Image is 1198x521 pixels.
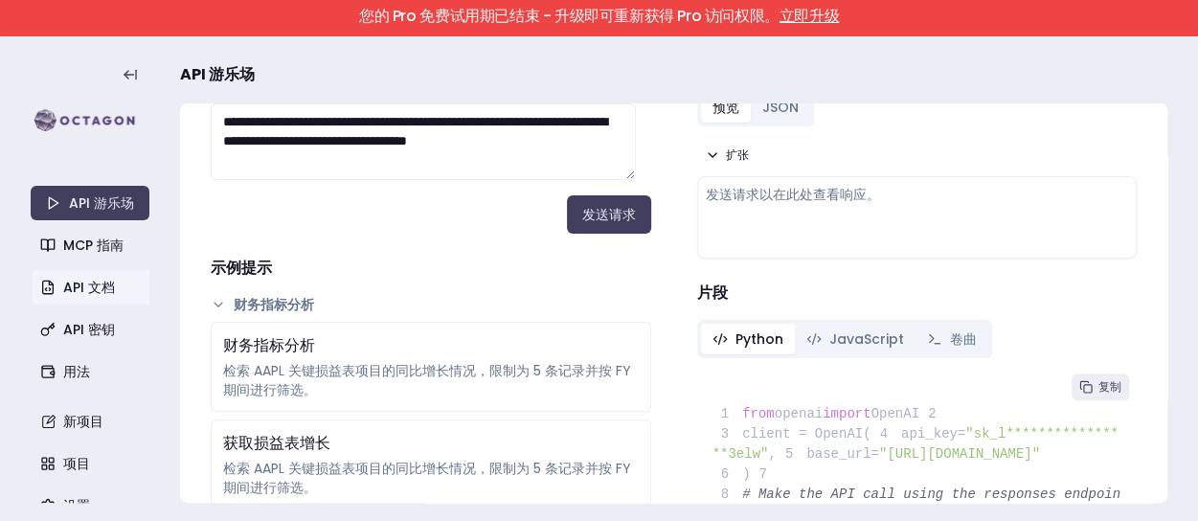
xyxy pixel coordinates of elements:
[63,320,115,339] font: API 密钥
[223,361,631,399] font: 检索 AAPL 关键损益表项目的同比增长情况，限制为 5 条记录并按 FY 期间进行筛选。
[712,466,751,482] span: )
[63,412,103,431] font: 新项目
[750,464,780,485] span: 7
[726,147,749,163] font: 扩张
[829,329,904,349] font: JavaScript
[33,270,151,305] a: API 文档
[823,406,870,421] span: import
[63,362,90,381] font: 用法
[735,329,783,349] font: Python
[567,195,651,234] button: 发送请求
[582,205,636,224] font: 发送请求
[69,193,134,213] font: API 游乐场
[223,432,330,454] font: 获取损益表增长
[1098,378,1121,395] font: 复制
[234,295,314,314] font: 财务指标分析
[712,485,743,505] span: 8
[33,446,151,481] a: 项目
[223,459,631,497] font: 检索 AAPL 关键损益表项目的同比增长情况，限制为 5 条记录并按 FY 期间进行筛选。
[697,282,728,304] font: 片段
[33,354,151,389] a: 用法
[63,278,115,297] font: API 文档
[31,186,149,220] a: API 游乐场
[706,185,880,204] font: 发送请求以在此处查看响应。
[697,142,757,169] button: 扩张
[712,426,871,442] span: client = OpenAI(
[870,406,918,421] span: OpenAI
[901,426,965,442] span: api_key=
[780,5,839,27] a: 立即升级
[223,334,315,356] font: 财务指标分析
[33,228,151,262] a: MCP 指南
[879,446,1040,462] span: "[URL][DOMAIN_NAME]"
[762,98,799,117] font: JSON
[31,102,149,140] img: logo-rect-yK7x_WSZ.svg
[768,446,776,462] span: ,
[359,5,780,27] font: 您的 Pro 免费试用期已结束 - 升级即可重新获得 Pro 访问权限。
[806,446,879,462] span: base_url=
[775,406,823,421] span: openai
[950,329,977,349] font: 卷曲
[712,424,743,444] span: 3
[712,98,739,117] font: 预览
[919,404,950,424] span: 2
[63,236,124,255] font: MCP 指南
[211,257,272,279] font: 示例提示
[777,444,807,464] span: 5
[1072,374,1129,400] button: 复制
[211,295,651,314] button: 财务指标分析
[712,464,743,485] span: 6
[33,404,151,439] a: 新项目
[870,424,901,444] span: 4
[63,454,90,473] font: 项目
[180,63,255,85] font: API 游乐场
[742,406,775,421] span: from
[63,496,90,515] font: 设置
[712,404,743,424] span: 1
[33,312,151,347] a: API 密钥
